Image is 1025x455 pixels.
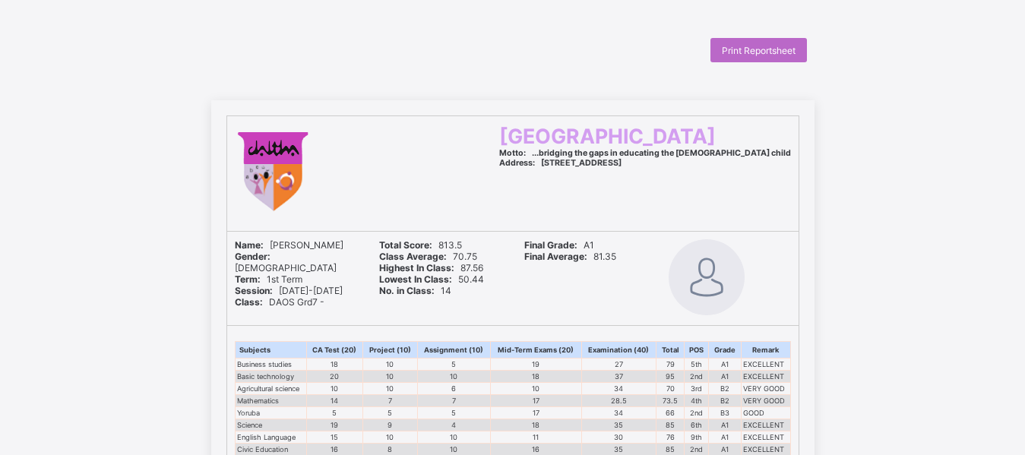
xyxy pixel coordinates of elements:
[363,431,417,443] td: 10
[235,443,306,455] td: Civic Education
[499,148,791,158] span: ...bridging the gaps in educating the [DEMOGRAPHIC_DATA] child
[306,341,363,358] th: CA Test (20)
[684,443,708,455] td: 2nd
[235,358,306,370] td: Business studies
[490,419,581,431] td: 18
[417,394,490,406] td: 7
[524,239,594,251] span: A1
[235,406,306,419] td: Yoruba
[306,431,363,443] td: 15
[363,382,417,394] td: 10
[684,431,708,443] td: 9th
[363,358,417,370] td: 10
[235,251,270,262] b: Gender:
[499,124,716,148] span: [GEOGRAPHIC_DATA]
[235,341,306,358] th: Subjects
[499,158,535,168] b: Address:
[656,382,685,394] td: 70
[379,239,462,251] span: 813.5
[709,419,741,431] td: A1
[363,370,417,382] td: 10
[306,419,363,431] td: 19
[684,382,708,394] td: 3rd
[417,341,490,358] th: Assignment (10)
[656,406,685,419] td: 66
[379,239,432,251] b: Total Score:
[524,251,616,262] span: 81.35
[524,239,577,251] b: Final Grade:
[490,358,581,370] td: 19
[363,394,417,406] td: 7
[581,341,656,358] th: Examination (40)
[656,443,685,455] td: 85
[709,431,741,443] td: A1
[235,273,302,285] span: 1st Term
[363,341,417,358] th: Project (10)
[741,358,790,370] td: EXCELLENT
[709,443,741,455] td: A1
[417,370,490,382] td: 10
[581,443,656,455] td: 35
[709,341,741,358] th: Grade
[306,394,363,406] td: 14
[709,406,741,419] td: B3
[235,296,263,308] b: Class:
[656,431,685,443] td: 76
[235,431,306,443] td: English Language
[581,419,656,431] td: 35
[490,394,581,406] td: 17
[684,419,708,431] td: 6th
[656,358,685,370] td: 79
[741,394,790,406] td: VERY GOOD
[490,370,581,382] td: 18
[379,285,435,296] b: No. in Class:
[417,419,490,431] td: 4
[306,406,363,419] td: 5
[581,370,656,382] td: 37
[490,443,581,455] td: 16
[306,443,363,455] td: 16
[684,341,708,358] th: POS
[741,406,790,419] td: GOOD
[379,273,452,285] b: Lowest In Class:
[363,443,417,455] td: 8
[741,443,790,455] td: EXCELLENT
[524,251,587,262] b: Final Average:
[306,382,363,394] td: 10
[684,358,708,370] td: 5th
[235,382,306,394] td: Agricultural science
[417,382,490,394] td: 6
[709,358,741,370] td: A1
[684,370,708,382] td: 2nd
[235,370,306,382] td: Basic technology
[581,394,656,406] td: 28.5
[306,370,363,382] td: 20
[417,358,490,370] td: 5
[235,296,324,308] span: DAOS Grd7 -
[741,382,790,394] td: VERY GOOD
[235,239,264,251] b: Name:
[235,419,306,431] td: Science
[235,239,343,251] span: [PERSON_NAME]
[581,358,656,370] td: 27
[490,406,581,419] td: 17
[499,158,622,168] span: [STREET_ADDRESS]
[656,419,685,431] td: 85
[235,394,306,406] td: Mathematics
[490,341,581,358] th: Mid-Term Exams (20)
[499,148,526,158] b: Motto:
[379,273,484,285] span: 50.44
[656,394,685,406] td: 73.5
[235,273,261,285] b: Term:
[741,419,790,431] td: EXCELLENT
[417,431,490,443] td: 10
[379,262,483,273] span: 87.56
[379,285,451,296] span: 14
[741,341,790,358] th: Remark
[656,370,685,382] td: 95
[417,406,490,419] td: 5
[235,251,337,273] span: [DEMOGRAPHIC_DATA]
[656,341,685,358] th: Total
[306,358,363,370] td: 18
[379,251,477,262] span: 70.75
